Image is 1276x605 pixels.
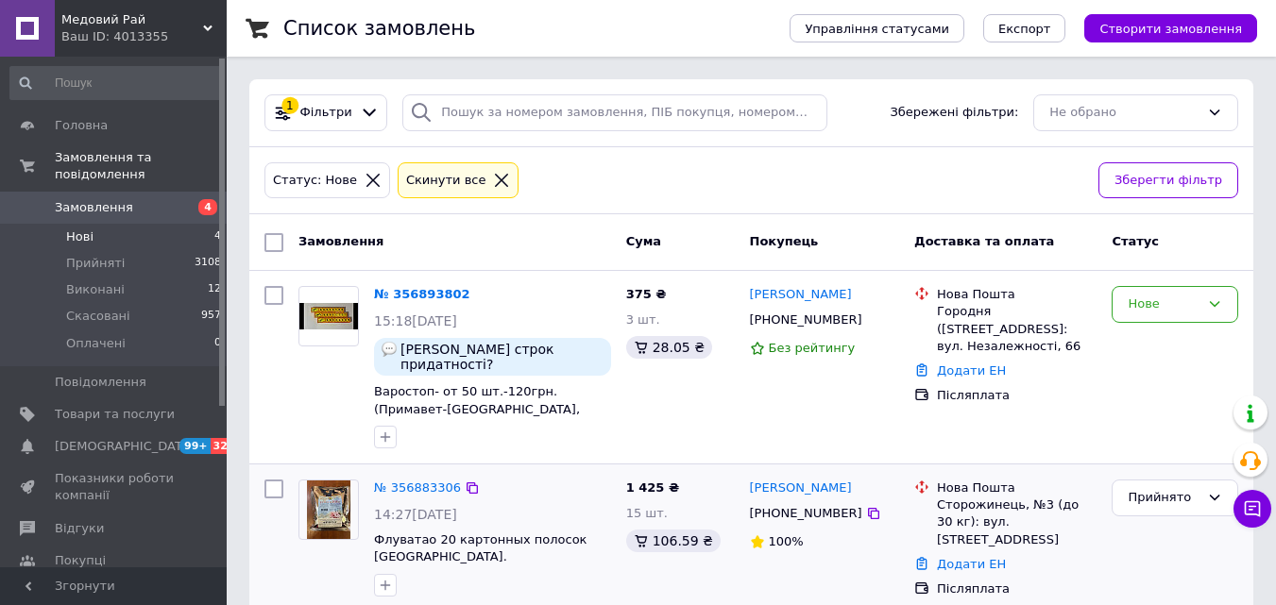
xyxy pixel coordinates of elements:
[66,228,94,245] span: Нові
[55,552,106,569] span: Покупці
[937,557,1006,571] a: Додати ЕН
[890,104,1018,122] span: Збережені фільтри:
[208,281,221,298] span: 12
[746,308,866,332] div: [PHONE_NUMBER]
[626,529,721,552] div: 106.59 ₴
[937,363,1006,378] a: Додати ЕН
[1112,234,1159,248] span: Статус
[1114,171,1222,191] span: Зберегти фільтр
[937,580,1097,597] div: Післяплата
[937,387,1097,404] div: Післяплата
[937,479,1097,496] div: Нова Пошта
[746,501,866,526] div: [PHONE_NUMBER]
[983,14,1066,42] button: Експорт
[1128,488,1199,508] div: Прийнято
[626,506,668,520] span: 15 шт.
[626,336,712,359] div: 28.05 ₴
[281,97,298,114] div: 1
[195,255,221,272] span: 3108
[382,342,397,357] img: :speech_balloon:
[211,438,232,454] span: 32
[66,255,125,272] span: Прийняті
[374,480,461,495] a: № 356883306
[1049,103,1199,123] div: Не обрано
[9,66,223,100] input: Пошук
[914,234,1054,248] span: Доставка та оплата
[61,28,227,45] div: Ваш ID: 4013355
[269,171,361,191] div: Статус: Нове
[750,234,819,248] span: Покупець
[300,104,352,122] span: Фільтри
[66,308,130,325] span: Скасовані
[374,507,457,522] span: 14:27[DATE]
[1233,490,1271,528] button: Чат з покупцем
[55,199,133,216] span: Замовлення
[750,286,852,304] a: [PERSON_NAME]
[55,149,227,183] span: Замовлення та повідомлення
[1128,294,1199,314] div: Нове
[55,374,146,391] span: Повідомлення
[55,406,175,423] span: Товари та послуги
[374,287,470,301] a: № 356893802
[179,438,211,454] span: 99+
[374,532,587,564] a: Флуватао 20 картонных полосок [GEOGRAPHIC_DATA].
[374,313,457,328] span: 15:18[DATE]
[55,470,175,504] span: Показники роботи компанії
[1099,22,1242,36] span: Створити замовлення
[214,228,221,245] span: 4
[1065,21,1257,35] a: Створити замовлення
[214,335,221,352] span: 0
[937,303,1097,355] div: Городня ([STREET_ADDRESS]: вул. Незалежності, 66
[626,312,660,327] span: 3 шт.
[805,22,949,36] span: Управління статусами
[55,520,104,537] span: Відгуки
[626,287,667,301] span: 375 ₴
[201,308,221,325] span: 957
[283,17,475,40] h1: Список замовлень
[298,286,359,346] a: Фото товару
[790,14,964,42] button: Управління статусами
[66,335,126,352] span: Оплачені
[55,117,108,134] span: Головна
[198,199,217,215] span: 4
[626,480,679,495] span: 1 425 ₴
[1084,14,1257,42] button: Створити замовлення
[626,234,661,248] span: Cума
[55,438,195,455] span: [DEMOGRAPHIC_DATA]
[402,94,826,131] input: Пошук за номером замовлення, ПІБ покупця, номером телефону, Email, номером накладної
[750,479,852,497] a: [PERSON_NAME]
[769,534,804,548] span: 100%
[299,303,358,330] img: Фото товару
[374,384,580,433] a: Варостоп- от 50 шт.-120грн.(Примавет-[GEOGRAPHIC_DATA], [GEOGRAPHIC_DATA])
[307,480,351,539] img: Фото товару
[1098,162,1238,199] button: Зберегти фільтр
[298,479,359,540] a: Фото товару
[402,171,490,191] div: Cкинути все
[998,22,1051,36] span: Експорт
[937,286,1097,303] div: Нова Пошта
[66,281,125,298] span: Виконані
[61,11,203,28] span: Медовий Рай
[937,496,1097,548] div: Сторожинець, №3 (до 30 кг): вул. [STREET_ADDRESS]
[769,341,856,355] span: Без рейтингу
[400,342,604,372] span: [PERSON_NAME] строк придатності?
[298,234,383,248] span: Замовлення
